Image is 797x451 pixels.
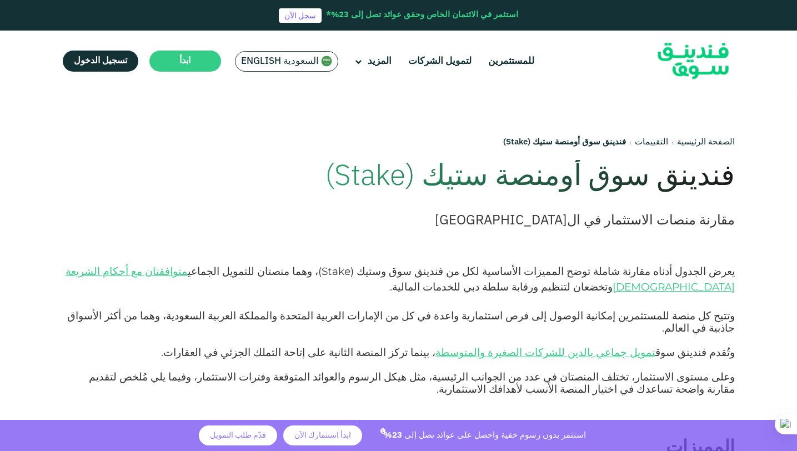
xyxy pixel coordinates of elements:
span: وعلى مستوى الاستثمار، تختلف المنصتان في عدد من الجوانب الرئيسية، مثل هيكل الرسوم والعوائد المتوقع... [89,370,735,395]
span: Stake [322,265,350,278]
a: للمستثمرين [485,52,537,71]
span: استثمر بدون رسوم خفية واحصل على عوائد تصل إلى [404,432,586,439]
div: فندينق سوق أومنصة ستيك (Stake) [503,136,626,149]
a: قدّم طلب التمويل [199,425,277,445]
a: تمويل جماعي بالدين للشركات الصغيرة والمتوسطة [435,346,655,359]
span: المزيد [368,57,392,66]
a: تسجيل الدخول [63,51,138,72]
img: SA Flag [321,56,332,67]
a: سجل الآن [279,8,322,23]
span: قدّم طلب التمويل [210,432,266,439]
i: 23% معدل العائد الداخلي (متوقع) ~ 15% صافي العائد (متوقع) [380,429,385,435]
span: السعودية English [241,55,319,68]
a: متوافقتان مع أحكام الشريعة [DEMOGRAPHIC_DATA] [66,265,735,293]
span: يعرض الجدول أدناه مقارنة شاملة توضح المميزات الأساسية لكل من فندينق سوق وستيك ( [350,265,735,278]
a: ابدأ استثمارك الآن [283,425,362,445]
span: وتتيح كل منصة للمستثمرين إمكانية الوصول إلى فرص استثمارية واعدة في كل من الإمارات العربية المتحدة... [67,309,735,334]
span: 23% [379,432,402,439]
span: ابدأ [179,57,191,65]
a: لتمويل الشركات [405,52,474,71]
a: التقييمات [635,138,668,146]
span: وتُقدم فندينق سوق ، بينما تركز المنصة الثانية على إتاحة التملك الجزئي في العقارات. [161,346,735,359]
div: استثمر في الائتمان الخاص وحقق عوائد تصل إلى 23%* [326,9,518,22]
a: الصفحة الرئيسية [677,138,735,146]
img: Logo [639,33,748,89]
span: )، وهما منصتان للتمويل الجماعي وتخضعان لتنظيم ورقابة سلطة دبي للخدمات المالية. [66,265,735,293]
span: ابدأ استثمارك الآن [294,432,351,439]
h2: مقارنة منصات الاستثمار في ال[GEOGRAPHIC_DATA] [197,211,735,230]
h1: فندينق سوق أومنصة ستيك (Stake) [197,160,735,194]
span: تسجيل الدخول [74,57,127,65]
